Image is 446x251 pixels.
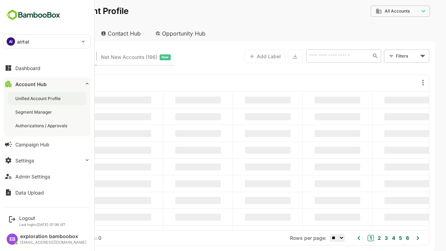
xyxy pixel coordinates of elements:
[77,53,133,62] span: Net New Accounts ( 196 )
[15,190,44,196] div: Data Upload
[137,53,144,62] span: New
[77,53,146,62] div: Newly surfaced ICP-fit accounts from Intent, Website, LinkedIn, and other engagement signals.
[17,38,29,45] p: airtel
[7,234,18,245] div: EB
[20,240,86,245] div: [EMAIL_ADDRESS][DOMAIN_NAME]
[351,8,394,14] div: All Accounts
[359,234,363,242] button: 3
[71,26,123,41] div: Contact Hub
[266,235,302,241] span: Rows per page:
[25,53,64,62] span: Known accounts you’ve identified to target - imported from CRM, Offline upload, or promoted from ...
[3,77,91,91] button: Account Hub
[346,5,406,18] div: All Accounts
[3,61,91,75] button: Dashboard
[15,174,50,180] div: Admin Settings
[125,26,187,41] div: Opportunity Hub
[263,50,278,63] button: Export the selected data as CSV
[15,158,34,163] div: Settings
[15,81,47,87] div: Account Hub
[15,123,69,129] div: Authorizations / Approvals
[3,185,91,199] button: Data Upload
[15,96,62,101] div: Unified Account Profile
[352,234,356,242] button: 2
[220,50,261,63] button: Add Label
[19,222,66,227] p: Last login: [DATE] 07:06 IST
[4,35,90,48] div: AIairtel
[380,234,385,242] button: 6
[7,37,15,46] div: AI
[15,65,40,71] div: Dashboard
[20,234,86,239] div: exploration bamboobox
[373,234,378,242] button: 5
[3,137,91,151] button: Campaign Hub
[11,26,68,41] div: Account Hub
[366,234,371,242] button: 4
[15,109,53,115] div: Segment Manager
[371,52,394,60] div: Filters
[3,8,62,22] img: BambooboxFullLogoMark.5f36c76dfaba33ec1ec1367b70bb1252.svg
[3,169,91,183] button: Admin Settings
[15,142,49,147] div: Campaign Hub
[360,9,385,14] span: All Accounts
[11,7,104,15] p: Unified Account Profile
[3,153,91,167] button: Settings
[21,235,77,241] div: Total Rows: -- | Rows: 0
[343,235,349,241] button: 1
[19,215,66,221] div: Logout
[371,49,405,63] div: Filters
